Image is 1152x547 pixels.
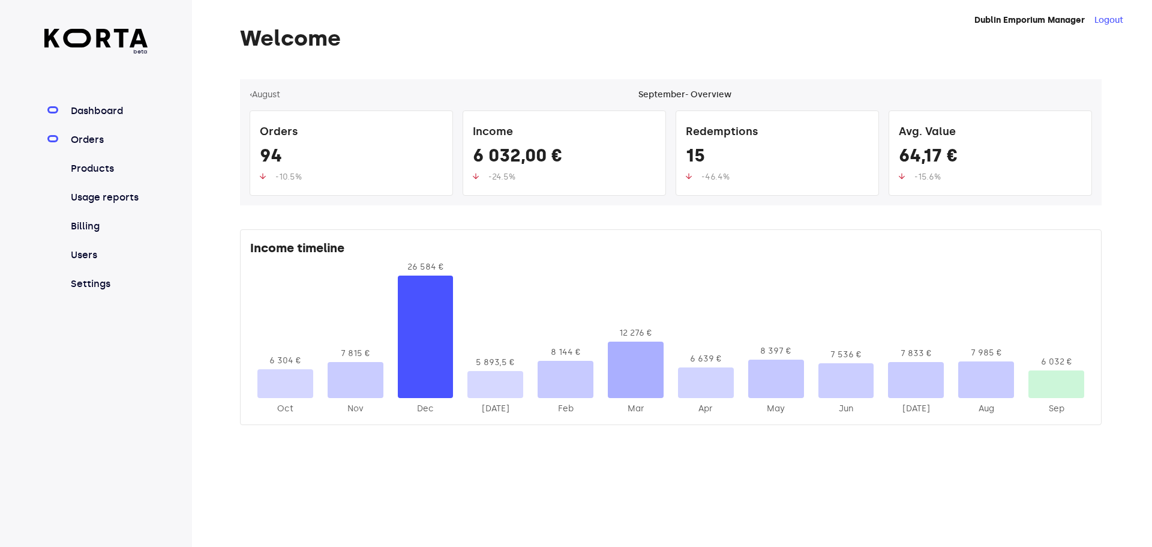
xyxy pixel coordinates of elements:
[44,47,148,56] span: beta
[1094,14,1123,26] button: Logout
[328,348,383,360] div: 7 815 €
[899,145,1082,171] div: 64,17 €
[467,357,523,369] div: 5 893,5 €
[488,172,515,182] span: -24.5%
[467,403,523,415] div: 2025-Jan
[678,353,734,365] div: 6 639 €
[888,403,944,415] div: 2025-Jul
[328,403,383,415] div: 2024-Nov
[608,327,664,339] div: 12 276 €
[748,403,804,415] div: 2025-May
[68,190,148,205] a: Usage reports
[250,240,1091,261] div: Income timeline
[44,29,148,47] img: Korta
[818,403,874,415] div: 2025-Jun
[538,346,593,358] div: 8 144 €
[257,403,313,415] div: 2024-Oct
[678,403,734,415] div: 2025-Apr
[686,121,869,145] div: Redemptions
[818,349,874,361] div: 7 536 €
[398,403,454,415] div: 2024-Dec
[473,121,656,145] div: Income
[260,173,266,180] img: up
[68,133,148,147] a: Orders
[398,261,454,273] div: 26 584 €
[899,121,1082,145] div: Avg. Value
[748,345,804,357] div: 8 397 €
[68,248,148,262] a: Users
[68,104,148,118] a: Dashboard
[275,172,302,182] span: -10.5%
[68,162,148,176] a: Products
[1028,356,1084,368] div: 6 032 €
[958,403,1014,415] div: 2025-Aug
[240,26,1102,50] h1: Welcome
[473,173,479,180] img: up
[701,172,730,182] span: -46.4%
[44,29,148,56] a: beta
[473,145,656,171] div: 6 032,00 €
[638,89,731,101] div: September - Overview
[538,403,593,415] div: 2025-Feb
[260,145,443,171] div: 94
[958,347,1014,359] div: 7 985 €
[260,121,443,145] div: Orders
[899,173,905,180] img: up
[888,348,944,360] div: 7 833 €
[68,219,148,234] a: Billing
[68,277,148,291] a: Settings
[914,172,941,182] span: -15.6%
[1028,403,1084,415] div: 2025-Sep
[686,145,869,171] div: 15
[250,89,280,101] button: ‹August
[257,355,313,367] div: 6 304 €
[974,15,1085,25] strong: Dublin Emporium Manager
[686,173,692,180] img: up
[608,403,664,415] div: 2025-Mar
